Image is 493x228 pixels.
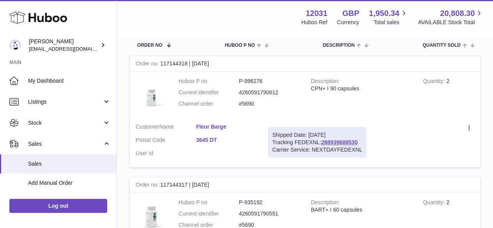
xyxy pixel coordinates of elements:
dt: Current identifier [178,210,239,217]
span: Customer [136,124,159,130]
strong: Quantity [423,199,446,207]
dt: User Id [136,150,196,157]
div: Huboo Ref [301,19,327,26]
span: Sales [28,160,111,168]
div: Currency [337,19,359,26]
dt: Postal Code [136,136,196,146]
span: Listings [28,98,102,106]
dd: P-996276 [239,78,299,85]
div: 117144318 | [DATE] [130,56,480,72]
span: Description [323,43,355,48]
span: My Dashboard [28,77,111,85]
span: Stock [28,119,102,127]
span: Sales [28,140,102,148]
dt: Name [136,123,196,133]
dd: 4260591790612 [239,89,299,96]
dd: P-935192 [239,199,299,206]
a: Fleur Barge [196,123,256,131]
a: 288939688530 [321,139,357,145]
strong: Order no [136,60,160,69]
div: CPN+ I 90 capsules [311,85,412,92]
strong: Description [311,78,340,86]
div: Shipped Date: [DATE] [272,131,362,139]
div: BART+ I 60 capsules [311,206,412,214]
div: [PERSON_NAME] [29,38,99,53]
strong: Description [311,199,340,207]
span: 20,808.30 [440,8,475,19]
strong: Quantity [423,78,446,86]
dt: Huboo P no [178,199,239,206]
a: 3645 DT [196,136,256,144]
div: 117144317 | [DATE] [130,177,480,193]
dt: Channel order [178,100,239,108]
span: Huboo P no [225,43,255,48]
span: Quantity Sold [422,43,461,48]
div: Carrier Service: NEXTDAYFEDEXNL [272,146,362,154]
dt: Huboo P no [178,78,239,85]
strong: GBP [342,8,359,19]
span: Total sales [373,19,408,26]
span: Order No [137,43,163,48]
a: 1,950.34 Total sales [369,8,408,26]
dd: #5690 [239,100,299,108]
span: 1,950.34 [369,8,399,19]
strong: Order no [136,182,160,190]
a: Log out [9,199,107,213]
span: AVAILABLE Stock Total [418,19,484,26]
span: [EMAIL_ADDRESS][DOMAIN_NAME] [29,46,115,52]
dt: Current identifier [178,89,239,96]
a: 20,808.30 AVAILABLE Stock Total [418,8,484,26]
img: 1720424287.jpg [136,78,167,109]
td: 2 [417,72,480,117]
img: internalAdmin-12031@internal.huboo.com [9,39,21,51]
span: Add Manual Order [28,179,111,187]
div: Tracking FEDEXNL: [268,127,367,158]
dd: 4260591790551 [239,210,299,217]
strong: 12031 [306,8,327,19]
